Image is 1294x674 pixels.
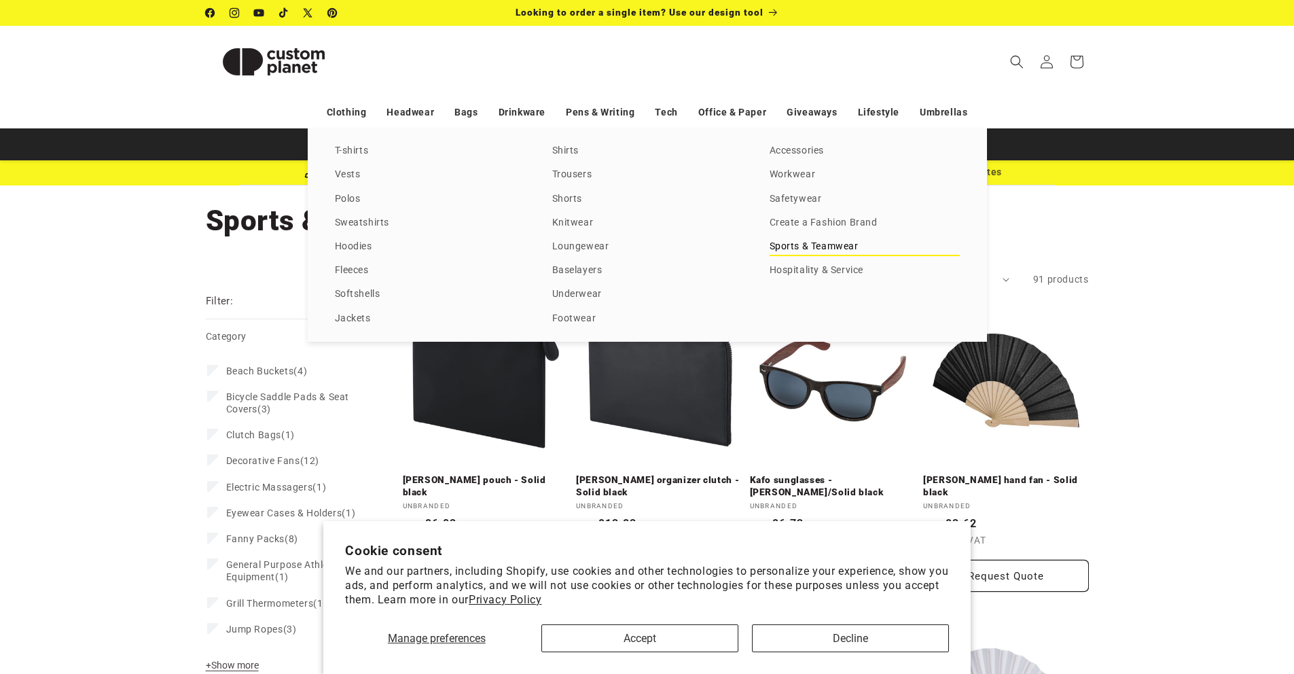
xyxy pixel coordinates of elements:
a: Kafo sunglasses - [PERSON_NAME]/Solid black [750,474,916,498]
a: Shorts [552,190,742,209]
span: Decorative Fans [226,455,300,466]
a: Accessories [770,142,960,160]
h2: Cookie consent [345,543,949,558]
a: Drinkware [499,101,545,124]
a: Office & Paper [698,101,766,124]
a: Hospitality & Service [770,262,960,280]
span: Clutch Bags [226,429,282,440]
img: Custom Planet [206,31,342,92]
span: (12) [226,455,319,467]
span: (1) [226,429,295,441]
a: Pens & Writing [566,101,634,124]
span: Show more [206,660,259,671]
span: (1) [226,597,327,609]
span: Jump Ropes [226,624,283,635]
a: Baselayers [552,262,742,280]
p: We and our partners, including Shopify, use cookies and other technologies to personalize your ex... [345,565,949,607]
span: + [206,660,211,671]
a: [PERSON_NAME] organizer clutch - Solid black [576,474,742,498]
span: (1) [226,481,327,493]
span: Eyewear Cases & Holders [226,508,342,518]
button: Decline [752,624,949,652]
a: Jackets [335,310,525,328]
a: Sports & Teamwear [770,238,960,256]
span: Bicycle Saddle Pads & Seat Covers [226,391,350,414]
summary: Search [1002,47,1032,77]
a: [PERSON_NAME] pouch - Solid black [403,474,569,498]
a: Bags [454,101,478,124]
span: (1) [226,558,359,583]
a: Underwear [552,285,742,304]
span: (3) [226,391,359,415]
a: Softshells [335,285,525,304]
span: Manage preferences [388,632,486,645]
a: Headwear [387,101,434,124]
a: Shirts [552,142,742,160]
a: Loungewear [552,238,742,256]
a: T-shirts [335,142,525,160]
a: Umbrellas [920,101,967,124]
button: Manage preferences [345,624,528,652]
a: Lifestyle [858,101,899,124]
a: Hoodies [335,238,525,256]
span: (3) [226,623,297,635]
span: General Purpose Athletic Equipment [226,559,340,582]
a: Vests [335,166,525,184]
span: (8) [226,533,298,545]
a: Tech [655,101,677,124]
a: Giveaways [787,101,837,124]
span: Looking to order a single item? Use our design tool [516,7,763,18]
a: Trousers [552,166,742,184]
a: Workwear [770,166,960,184]
span: (1) [226,507,356,519]
a: Footwear [552,310,742,328]
a: Custom Planet [200,26,346,97]
button: Request Quote [923,560,1089,592]
a: Create a Fashion Brand [770,214,960,232]
span: Fanny Packs [226,533,285,544]
a: Knitwear [552,214,742,232]
a: [PERSON_NAME] hand fan - Solid black [923,474,1089,498]
button: Accept [541,624,738,652]
span: Beach Buckets [226,366,294,376]
span: Electric Massagers [226,482,313,493]
a: Privacy Policy [469,593,541,606]
a: Fleeces [335,262,525,280]
span: (4) [226,365,308,377]
a: Polos [335,190,525,209]
a: Sweatshirts [335,214,525,232]
a: Clothing [327,101,367,124]
a: Safetywear [770,190,960,209]
span: Grill Thermometers [226,598,314,609]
